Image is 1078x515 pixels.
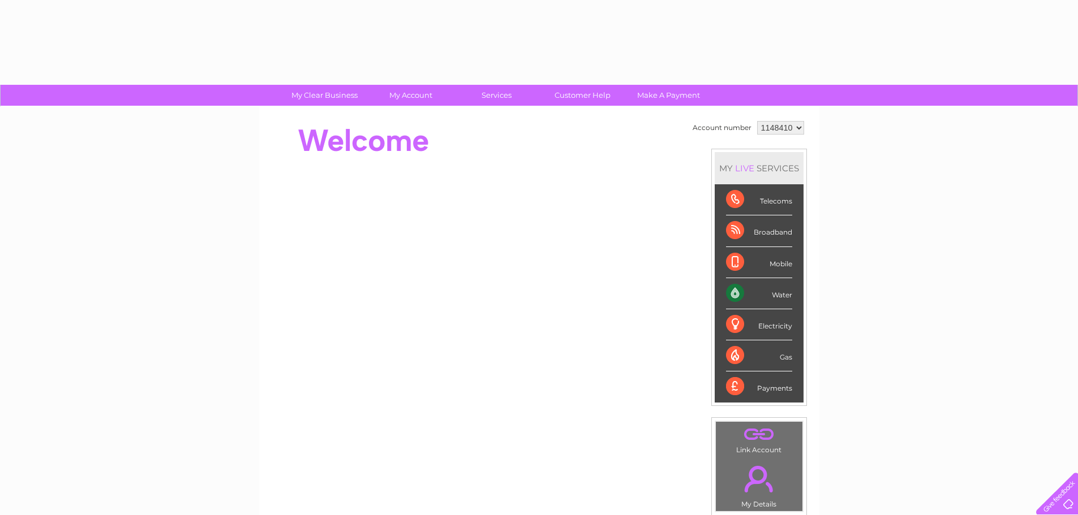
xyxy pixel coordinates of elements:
[726,340,792,371] div: Gas
[726,215,792,246] div: Broadband
[719,459,800,499] a: .
[715,456,803,512] td: My Details
[719,425,800,444] a: .
[622,85,715,106] a: Make A Payment
[278,85,371,106] a: My Clear Business
[536,85,629,106] a: Customer Help
[726,278,792,309] div: Water
[715,421,803,457] td: Link Account
[733,163,757,174] div: LIVE
[726,247,792,278] div: Mobile
[690,118,754,137] td: Account number
[450,85,543,106] a: Services
[726,309,792,340] div: Electricity
[715,152,804,184] div: MY SERVICES
[726,371,792,402] div: Payments
[364,85,457,106] a: My Account
[726,184,792,215] div: Telecoms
